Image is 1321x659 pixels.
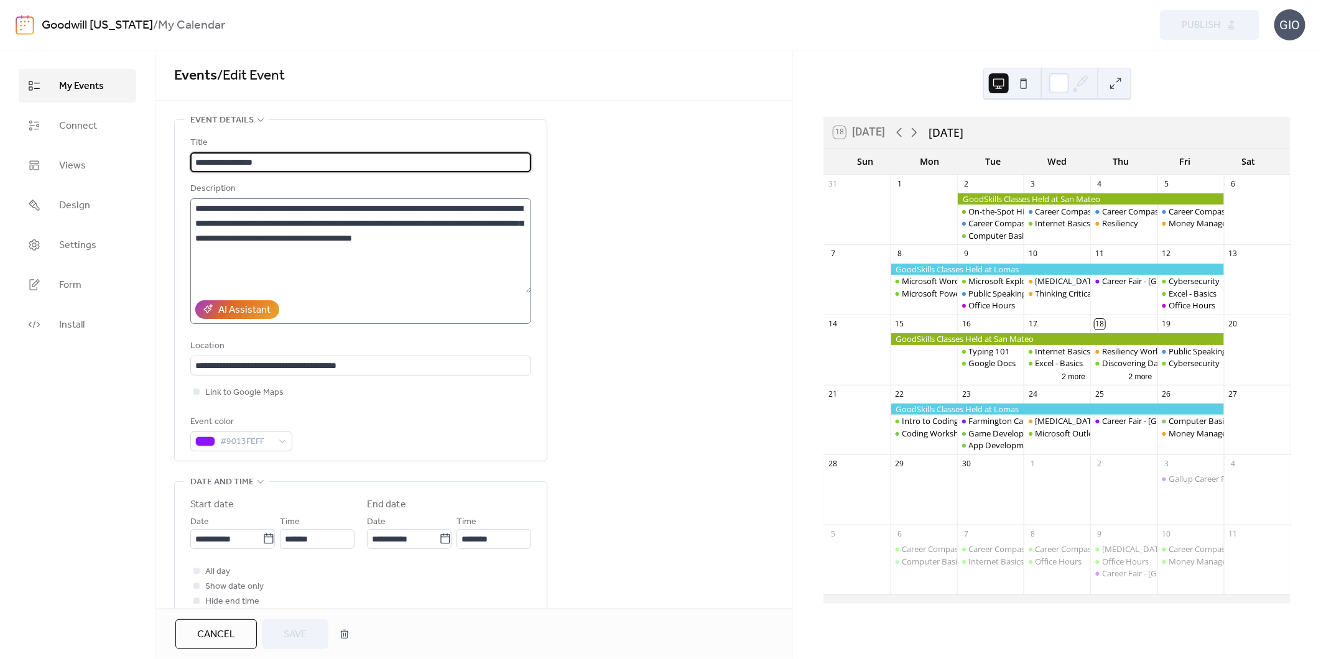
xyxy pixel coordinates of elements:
span: Date and time [190,475,254,490]
div: Money Management [1169,556,1246,567]
div: Start date [190,497,234,512]
div: Career Fair - Albuquerque [1090,568,1157,579]
div: Intro to Coding [891,415,957,426]
div: Title [190,136,529,150]
div: Career Fair - Albuquerque [1090,275,1157,287]
div: Discovering Data [1090,357,1157,369]
span: Design [59,198,90,213]
div: Discovering Data [1102,357,1166,369]
div: 20 [1228,319,1238,329]
div: Career Compass South: Interviewing [1102,206,1236,217]
a: Cancel [175,619,257,649]
div: Money Management [1169,428,1246,439]
div: [DATE] [929,124,963,141]
div: 13 [1228,249,1238,259]
div: 1 [1028,459,1039,469]
div: Career Compass South: Interviewing [1036,543,1170,555]
div: Office Hours [1169,300,1215,311]
div: 12 [1161,249,1172,259]
div: 8 [894,249,905,259]
div: Career Compass South: Interviewing [1090,206,1157,217]
div: Microsoft Explorer [969,275,1037,287]
div: On-the-Spot Hiring Fair [957,206,1024,217]
div: End date [367,497,406,512]
div: 7 [961,528,971,539]
div: 10 [1161,528,1172,539]
div: Typing 101 [969,346,1011,357]
div: 17 [1028,319,1039,329]
div: Computer Basics [902,556,965,567]
a: Design [19,188,136,222]
div: 28 [828,459,838,469]
div: 9 [961,249,971,259]
div: 6 [894,528,905,539]
div: Excel - Basics [1024,357,1090,369]
div: Internet Basics [1024,346,1090,357]
div: Internet Basics [969,556,1024,567]
div: GoodSkills Classes Held at San Mateo [957,193,1224,205]
div: Gallup Career Fair [1169,473,1235,484]
div: Office Hours [957,300,1024,311]
div: Farmington Career Fair [969,415,1054,426]
div: Career Compass West: Your New Job [1169,206,1304,217]
div: Game Development [969,428,1044,439]
div: Computer Basics [957,230,1024,241]
div: App Development [957,440,1024,451]
div: Internet Basics [957,556,1024,567]
span: All day [205,565,230,579]
div: On-the-Spot Hiring Fair [969,206,1055,217]
div: 11 [1228,528,1238,539]
div: 18 [1095,319,1105,329]
span: Show date only [205,579,264,594]
div: Google Docs [969,357,1016,369]
div: Office Hours [1036,556,1082,567]
div: GIO [1274,9,1305,40]
a: My Events [19,69,136,103]
div: Event color [190,415,290,430]
div: Money Management [1157,556,1224,567]
div: Wed [1025,149,1089,174]
div: Mon [897,149,962,174]
div: Game Development [957,428,1024,439]
div: 8 [1028,528,1039,539]
div: Career Compass North: Career Exploration [891,543,957,555]
div: App Development [969,440,1037,451]
a: Form [19,268,136,302]
div: Cybersecurity [1157,357,1224,369]
div: 11 [1095,249,1105,259]
div: Microsoft PowerPoint [891,288,957,299]
div: Career Compass East: Resume/Applying [969,543,1116,555]
span: Link to Google Maps [205,385,284,400]
div: 26 [1161,389,1172,399]
div: 9 [1095,528,1105,539]
div: Microsoft PowerPoint [902,288,983,299]
div: 19 [1161,319,1172,329]
div: 2 [961,178,971,189]
span: / Edit Event [217,62,285,90]
div: GoodSkills Classes Held at Lomas [891,264,1224,275]
div: Description [190,182,529,196]
div: Public Speaking Intro [1169,346,1247,357]
div: 31 [828,178,838,189]
div: 21 [828,389,838,399]
div: 15 [894,319,905,329]
div: Office Hours [1090,556,1157,567]
div: 4 [1095,178,1105,189]
a: Goodwill [US_STATE] [42,14,153,37]
div: Microsoft Outlook [1024,428,1090,439]
div: [MEDICAL_DATA] Workshop [1036,415,1140,426]
div: Public Speaking Intro [1157,346,1224,357]
div: Career Fair - Albuquerque [1090,415,1157,426]
span: Connect [59,119,97,134]
div: Coding Workshop [891,428,957,439]
div: Microsoft Outlook [1036,428,1103,439]
div: 7 [828,249,838,259]
div: 23 [961,389,971,399]
div: Money Management [1157,218,1224,229]
div: Career Compass East: Resume/Applying [957,543,1024,555]
div: Office Hours [969,300,1016,311]
a: Install [19,308,136,341]
button: 2 more [1057,370,1091,382]
div: Resiliency Workshop [1102,346,1179,357]
div: Office Hours [1102,556,1149,567]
